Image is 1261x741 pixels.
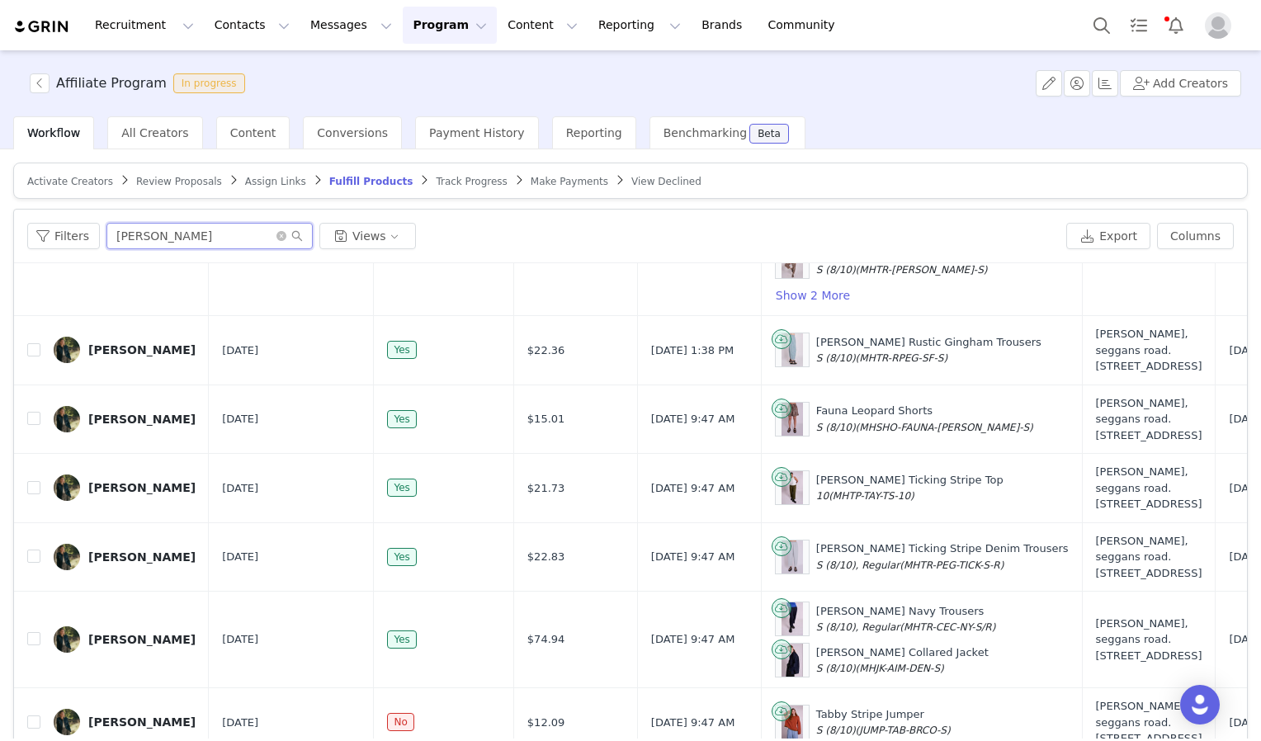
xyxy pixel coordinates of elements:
[387,479,416,497] span: Yes
[758,129,781,139] div: Beta
[54,406,196,432] a: [PERSON_NAME]
[782,471,804,504] img: Product Image
[222,342,258,359] span: [DATE]
[245,176,306,187] span: Assign Links
[387,713,413,731] span: No
[1180,685,1220,724] div: Open Intercom Messenger
[27,126,80,139] span: Workflow
[403,7,497,44] button: Program
[88,550,196,564] div: [PERSON_NAME]
[27,223,100,249] button: Filters
[1158,7,1194,44] button: Notifications
[527,631,565,648] span: $74.94
[13,19,71,35] img: grin logo
[856,422,1033,433] span: (MHSHO-FAUNA-[PERSON_NAME]-S)
[1066,223,1150,249] button: Export
[527,480,565,497] span: $21.73
[651,549,735,565] span: [DATE] 9:47 AM
[775,286,851,305] button: Show 2 More
[816,663,856,674] span: S (8/10)
[816,472,1004,504] div: [PERSON_NAME] Ticking Stripe Top
[692,7,757,44] a: Brands
[54,544,80,570] img: 81b760a8-6436-4564-a99a-197b318270f2.jpg
[856,352,948,364] span: (MHTR-RPEG-SF-S)
[816,559,900,571] span: S (8/10), Regular
[816,603,996,635] div: [PERSON_NAME] Navy Trousers
[588,7,691,44] button: Reporting
[88,633,196,646] div: [PERSON_NAME]
[527,715,565,731] span: $12.09
[205,7,300,44] button: Contacts
[106,223,313,249] input: Search...
[816,621,900,633] span: S (8/10), Regular
[88,343,196,356] div: [PERSON_NAME]
[56,73,167,93] h3: Affiliate Program
[1096,533,1202,582] div: [PERSON_NAME], seggans road. [STREET_ADDRESS]
[1121,7,1157,44] a: Tasks
[54,406,80,432] img: 81b760a8-6436-4564-a99a-197b318270f2.jpg
[136,176,222,187] span: Review Proposals
[900,559,1004,571] span: (MHTR-PEG-TICK-S-R)
[651,342,734,359] span: [DATE] 1:38 PM
[222,411,258,427] span: [DATE]
[816,422,856,433] span: S (8/10)
[782,403,804,436] img: Product Image
[1157,223,1234,249] button: Columns
[531,176,608,187] span: Make Payments
[429,126,525,139] span: Payment History
[651,411,735,427] span: [DATE] 9:47 AM
[88,715,196,729] div: [PERSON_NAME]
[54,337,196,363] a: [PERSON_NAME]
[230,126,276,139] span: Content
[816,352,856,364] span: S (8/10)
[1096,616,1202,664] div: [PERSON_NAME], seggans road. [STREET_ADDRESS]
[54,337,80,363] img: 81b760a8-6436-4564-a99a-197b318270f2.jpg
[173,73,245,93] span: In progress
[856,264,988,276] span: (MHTR-[PERSON_NAME]-S)
[319,223,416,249] button: Views
[527,549,565,565] span: $22.83
[329,176,413,187] span: Fulfill Products
[816,490,829,502] span: 10
[782,644,804,677] img: Product Image
[856,724,951,736] span: (JUMP-TAB-BRCO-S)
[222,549,258,565] span: [DATE]
[651,715,735,731] span: [DATE] 9:47 AM
[651,631,735,648] span: [DATE] 9:47 AM
[816,540,1069,573] div: [PERSON_NAME] Ticking Stripe Denim Trousers
[758,7,852,44] a: Community
[54,626,80,653] img: 81b760a8-6436-4564-a99a-197b318270f2.jpg
[54,709,80,735] img: 81b760a8-6436-4564-a99a-197b318270f2.jpg
[527,411,565,427] span: $15.01
[816,334,1041,366] div: [PERSON_NAME] Rustic Gingham Trousers
[54,626,196,653] a: [PERSON_NAME]
[527,342,565,359] span: $22.36
[664,126,747,139] span: Benchmarking
[436,176,507,187] span: Track Progress
[54,544,196,570] a: [PERSON_NAME]
[566,126,622,139] span: Reporting
[300,7,402,44] button: Messages
[498,7,588,44] button: Content
[54,709,196,735] a: [PERSON_NAME]
[782,540,804,573] img: Product Image
[816,724,856,736] span: S (8/10)
[1096,464,1202,512] div: [PERSON_NAME], seggans road. [STREET_ADDRESS]
[782,602,804,635] img: Product Image
[317,126,388,139] span: Conversions
[782,333,804,366] img: Product Image
[816,264,856,276] span: S (8/10)
[222,715,258,731] span: [DATE]
[816,403,1033,435] div: Fauna Leopard Shorts
[88,481,196,494] div: [PERSON_NAME]
[1195,12,1248,39] button: Profile
[829,490,914,502] span: (MHTP-TAY-TS-10)
[1096,326,1202,375] div: [PERSON_NAME], seggans road. [STREET_ADDRESS]
[121,126,188,139] span: All Creators
[222,480,258,497] span: [DATE]
[27,176,113,187] span: Activate Creators
[387,410,416,428] span: Yes
[88,413,196,426] div: [PERSON_NAME]
[387,341,416,359] span: Yes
